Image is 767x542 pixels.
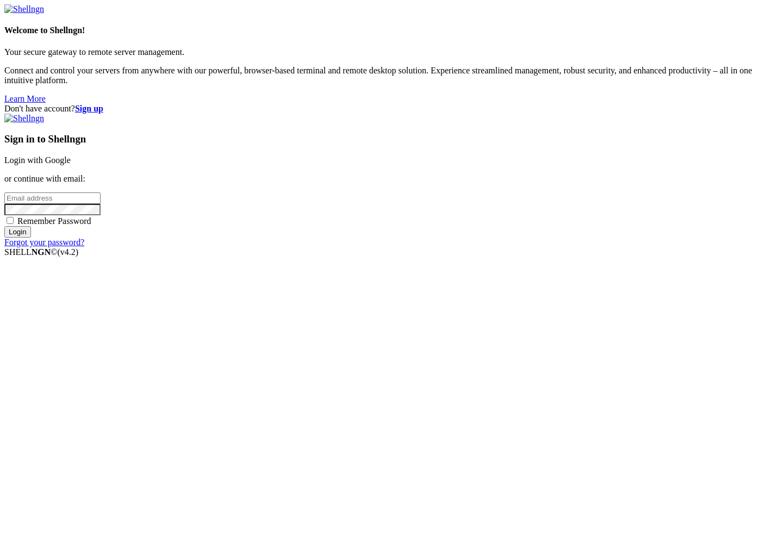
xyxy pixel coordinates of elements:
[4,155,71,165] a: Login with Google
[4,133,763,145] h3: Sign in to Shellngn
[4,47,763,57] p: Your secure gateway to remote server management.
[4,192,101,204] input: Email address
[17,216,91,226] span: Remember Password
[4,226,31,238] input: Login
[4,66,763,85] p: Connect and control your servers from anywhere with our powerful, browser-based terminal and remo...
[7,217,14,224] input: Remember Password
[4,4,44,14] img: Shellngn
[58,247,79,257] span: 4.2.0
[4,174,763,184] p: or continue with email:
[4,238,84,247] a: Forgot your password?
[4,114,44,123] img: Shellngn
[75,104,103,113] a: Sign up
[4,247,78,257] span: SHELL ©
[4,104,763,114] div: Don't have account?
[32,247,51,257] b: NGN
[4,94,46,103] a: Learn More
[4,26,763,35] h4: Welcome to Shellngn!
